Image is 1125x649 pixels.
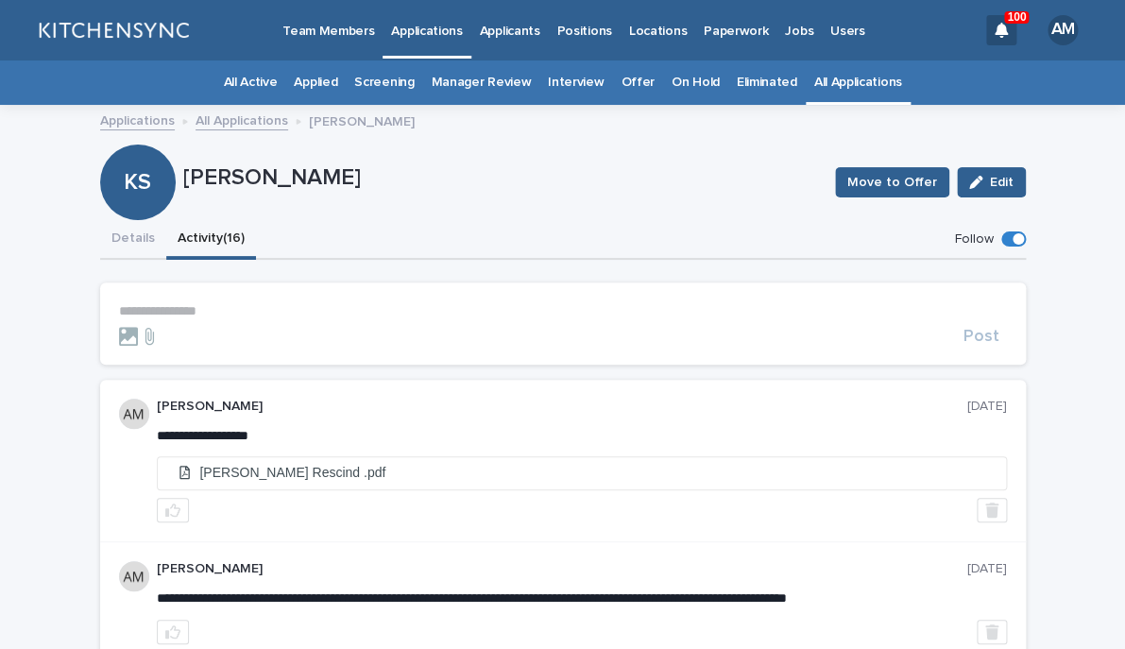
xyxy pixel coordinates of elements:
[196,109,288,130] a: All Applications
[963,328,999,345] span: Post
[100,220,166,260] button: Details
[309,110,415,130] p: [PERSON_NAME]
[38,11,189,49] img: lGNCzQTxQVKGkIr0XjOy
[157,561,967,577] p: [PERSON_NAME]
[621,60,654,105] a: Offer
[835,167,949,197] button: Move to Offer
[431,60,531,105] a: Manager Review
[977,620,1007,644] button: Delete post
[100,93,176,196] div: KS
[166,220,256,260] button: Activity (16)
[967,399,1007,415] p: [DATE]
[183,164,820,192] p: [PERSON_NAME]
[1048,15,1078,45] div: AM
[737,60,797,105] a: Eliminated
[158,457,1006,489] a: [PERSON_NAME] Rescind .pdf
[957,167,1026,197] button: Edit
[672,60,720,105] a: On Hold
[223,60,277,105] a: All Active
[990,176,1014,189] span: Edit
[967,561,1007,577] p: [DATE]
[956,328,1007,345] button: Post
[157,399,967,415] p: [PERSON_NAME]
[847,173,937,192] span: Move to Offer
[814,60,902,105] a: All Applications
[157,620,189,644] button: like this post
[354,60,414,105] a: Screening
[955,231,994,248] p: Follow
[157,498,189,522] button: like this post
[294,60,337,105] a: Applied
[100,109,175,130] a: Applications
[548,60,604,105] a: Interview
[986,15,1016,45] div: 100
[1007,10,1026,24] p: 100
[977,498,1007,522] button: Delete post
